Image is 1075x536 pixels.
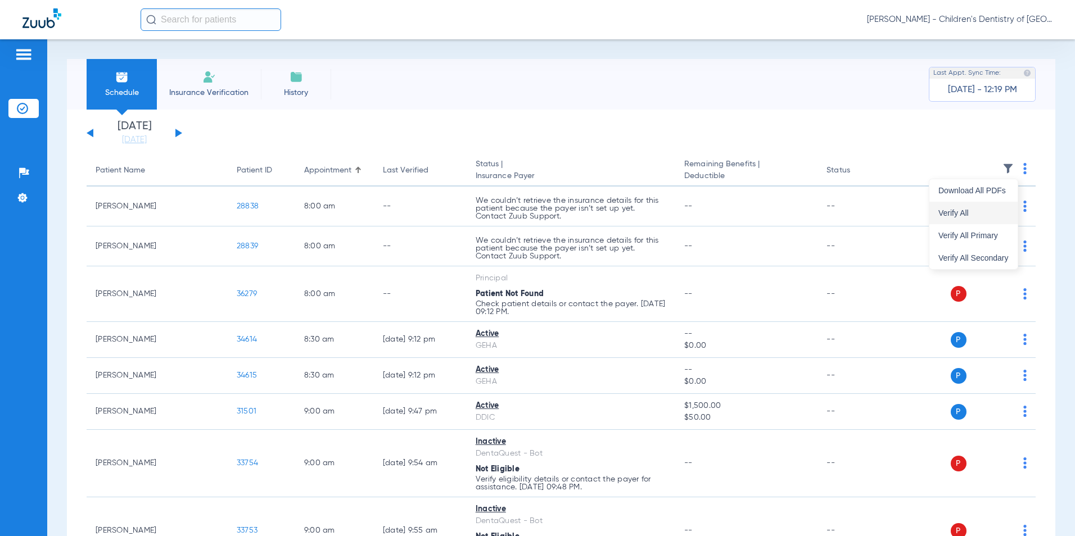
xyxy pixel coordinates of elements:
[1019,482,1075,536] iframe: Chat Widget
[938,209,1009,217] span: Verify All
[938,254,1009,262] span: Verify All Secondary
[938,231,1009,239] span: Verify All Primary
[938,187,1009,194] span: Download All PDFs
